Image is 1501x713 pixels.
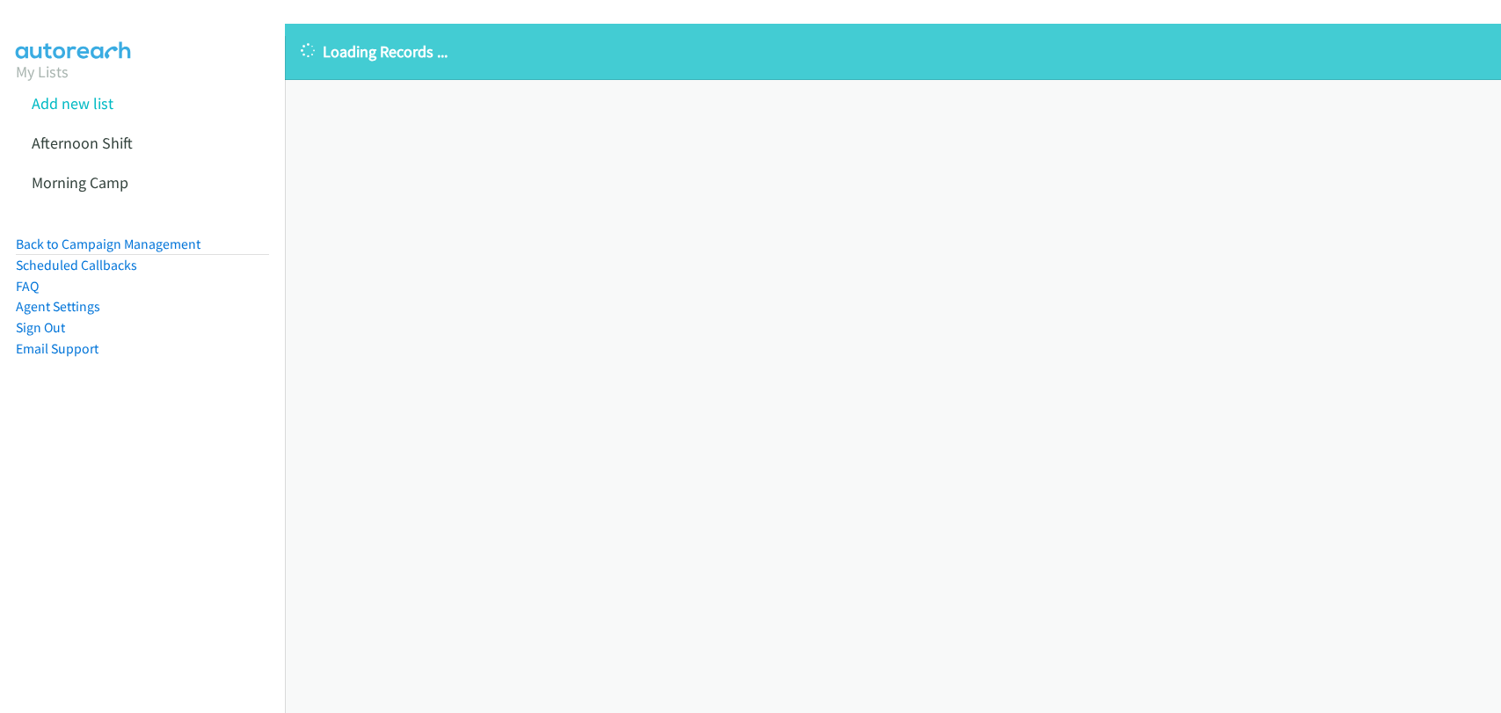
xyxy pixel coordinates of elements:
[16,319,65,336] a: Sign Out
[16,298,100,315] a: Agent Settings
[16,278,39,295] a: FAQ
[32,93,113,113] a: Add new list
[16,340,98,357] a: Email Support
[16,236,200,252] a: Back to Campaign Management
[32,133,133,153] a: Afternoon Shift
[301,40,1485,63] p: Loading Records ...
[32,172,128,193] a: Morning Camp
[16,257,137,273] a: Scheduled Callbacks
[16,62,69,82] a: My Lists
